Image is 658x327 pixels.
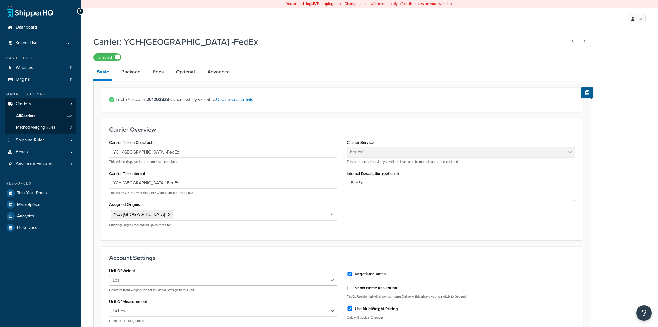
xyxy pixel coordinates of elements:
span: 37 [67,113,72,119]
a: Test Your Rates [5,187,76,199]
li: Advanced Features [5,158,76,170]
button: Open Resource Center [636,305,652,321]
p: Only will apply if Cheaper [347,315,575,320]
label: Internal Description (optional) [347,171,399,176]
a: Boxes [5,146,76,158]
li: Method Merging Rules [5,122,76,133]
h3: Carrier Overview [109,126,575,133]
p: This will ONLY show in ShipperHQ and can be descriptive [109,191,337,195]
li: Origins [5,74,76,85]
span: Origins [16,77,30,82]
p: Converts from weight unit set in Global Settings to this unit [109,288,337,292]
div: Manage Shipping [5,92,76,97]
span: Shipping Rules [16,138,45,143]
label: Show Home As Ground [355,285,397,291]
a: Package [118,64,144,79]
label: Enabled [94,54,121,61]
a: Next Record [579,37,591,47]
a: Advanced Features4 [5,158,76,170]
a: Previous Record [568,37,580,47]
span: Analytics [17,214,34,219]
b: LIVE [311,1,319,7]
a: Help Docs [5,222,76,233]
li: Websites [5,62,76,73]
label: Unit Of Measurement [109,299,147,304]
a: Shipping Rules [5,135,76,146]
label: Use MultiWeight Pricing [355,306,398,312]
a: Marketplace [5,199,76,210]
a: Fees [150,64,167,79]
span: Marketplace [17,202,40,207]
span: Scope: Live [16,40,38,46]
h3: Account Settings [109,254,575,261]
span: FedEx® account is successfully validated. [116,95,575,104]
p: This is the actual service you will retrieve rates from and can not be updated [347,159,575,164]
a: Dashboard [5,22,76,33]
button: Show Help Docs [581,87,593,98]
span: 11 [70,65,72,70]
p: FedEx Residential will show as Home Delivery, this allows you to switch to Ground [347,294,575,299]
label: Carrier Title in Checkout [109,140,154,145]
a: Carriers [5,98,76,110]
a: AllCarriers37 [5,110,76,122]
label: Assigned Origins [109,202,140,207]
label: Unit Of Weight [109,268,135,273]
a: Websites11 [5,62,76,73]
label: Negotiated Rates [355,271,386,277]
span: Boxes [16,149,28,155]
a: Origins11 [5,74,76,85]
strong: 201203828 [146,96,169,103]
span: 3 [70,125,72,130]
span: All Carriers [16,113,35,119]
a: Optional [173,64,198,79]
span: Dashboard [16,25,37,30]
span: Carriers [16,102,31,107]
p: Used for packing boxes [109,319,337,323]
span: YCA-[GEOGRAPHIC_DATA] [114,211,165,218]
a: Basic [93,64,112,81]
span: Help Docs [17,225,37,230]
span: 4 [70,161,72,167]
span: 11 [70,77,72,82]
span: Test Your Rates [17,191,47,196]
li: Carriers [5,98,76,134]
p: This will be displayed to customers at checkout [109,159,337,164]
a: Analytics [5,211,76,222]
label: Carrier Title Internal [109,171,145,176]
div: Basic Setup [5,55,76,61]
h1: Carrier: YCH-[GEOGRAPHIC_DATA] -FedEx [93,36,556,48]
label: Carrier Service [347,140,374,145]
span: Method Merging Rules [16,125,55,130]
a: Advanced [204,64,233,79]
p: Shipping Origins this carrier gives rates for [109,223,337,227]
span: Advanced Features [16,161,53,167]
a: Update Credentials [216,96,253,103]
a: Method Merging Rules3 [5,122,76,133]
div: Resources [5,181,76,186]
span: Websites [16,65,33,70]
textarea: FedEx [347,178,575,201]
